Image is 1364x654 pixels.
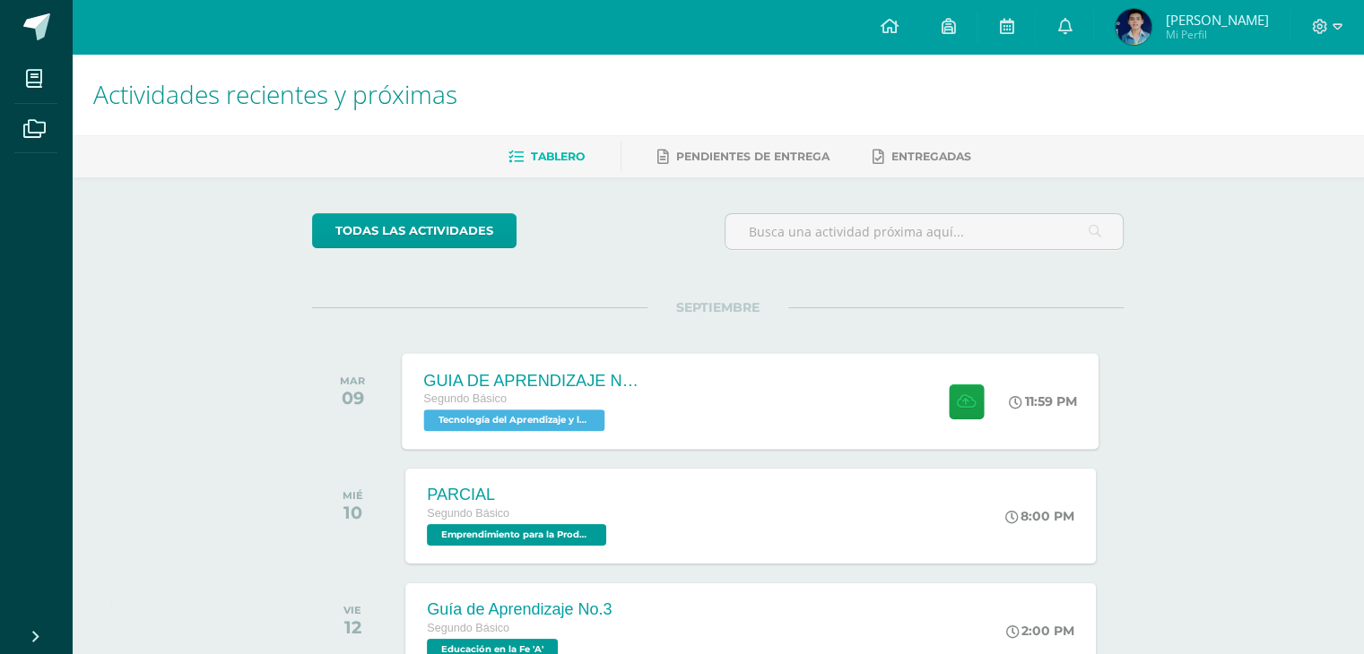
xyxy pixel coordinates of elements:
[427,622,509,634] span: Segundo Básico
[891,150,971,163] span: Entregadas
[340,387,365,409] div: 09
[531,150,585,163] span: Tablero
[424,409,605,431] span: Tecnología del Aprendizaje y la Comunicación (Informática) 'A'
[1165,11,1268,29] span: [PERSON_NAME]
[657,142,830,171] a: Pendientes de entrega
[508,142,585,171] a: Tablero
[1116,9,1151,45] img: 66d668f51aeef4265d5e554486531878.png
[647,299,788,315] span: SEPTIEMBRE
[93,77,457,111] span: Actividades recientes y próximas
[312,213,517,248] a: todas las Actividades
[343,502,363,523] div: 10
[424,371,641,390] div: GUIA DE APRENDIZAJE NO 3
[1005,508,1074,524] div: 8:00 PM
[725,214,1123,249] input: Busca una actividad próxima aquí...
[427,600,612,619] div: Guía de Aprendizaje No.3
[1006,623,1074,639] div: 2:00 PM
[427,486,611,504] div: PARCIAL
[424,392,508,405] span: Segundo Básico
[1165,27,1268,42] span: Mi Perfil
[1010,393,1078,409] div: 11:59 PM
[427,507,509,520] span: Segundo Básico
[676,150,830,163] span: Pendientes de entrega
[343,489,363,502] div: MIÉ
[873,142,971,171] a: Entregadas
[340,374,365,387] div: MAR
[427,524,606,546] span: Emprendimiento para la Productividad 'A'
